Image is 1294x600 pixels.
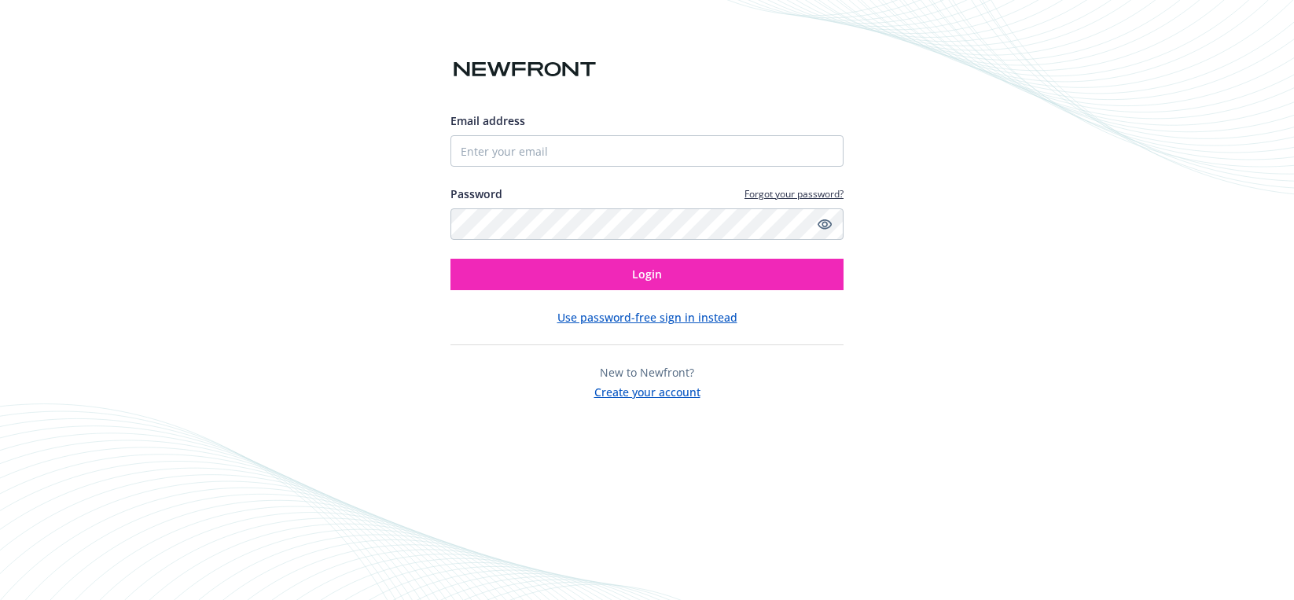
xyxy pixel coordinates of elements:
a: Forgot your password? [744,187,844,201]
span: New to Newfront? [600,365,694,380]
label: Password [450,186,502,202]
input: Enter your password [450,208,844,240]
button: Login [450,259,844,290]
span: Login [632,267,662,282]
a: Show password [815,215,834,234]
img: Newfront logo [450,56,599,83]
button: Create your account [594,381,700,400]
span: Email address [450,113,525,128]
button: Use password-free sign in instead [557,309,737,326]
input: Enter your email [450,135,844,167]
